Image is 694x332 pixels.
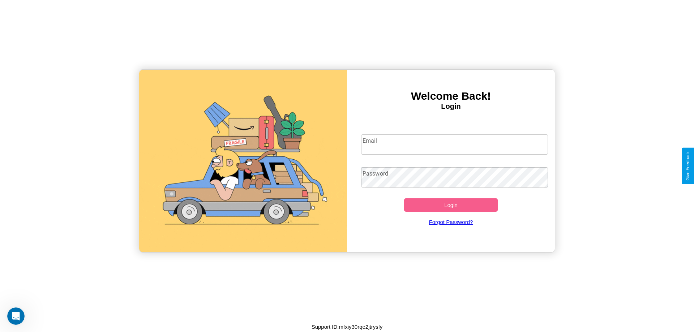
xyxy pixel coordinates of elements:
[347,102,555,111] h4: Login
[139,70,347,252] img: gif
[347,90,555,102] h3: Welcome Back!
[404,198,498,212] button: Login
[685,151,690,181] div: Give Feedback
[7,307,25,325] iframe: Intercom live chat
[357,212,545,232] a: Forgot Password?
[312,322,383,332] p: Support ID: mfxiy30rqe2jtrysfy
